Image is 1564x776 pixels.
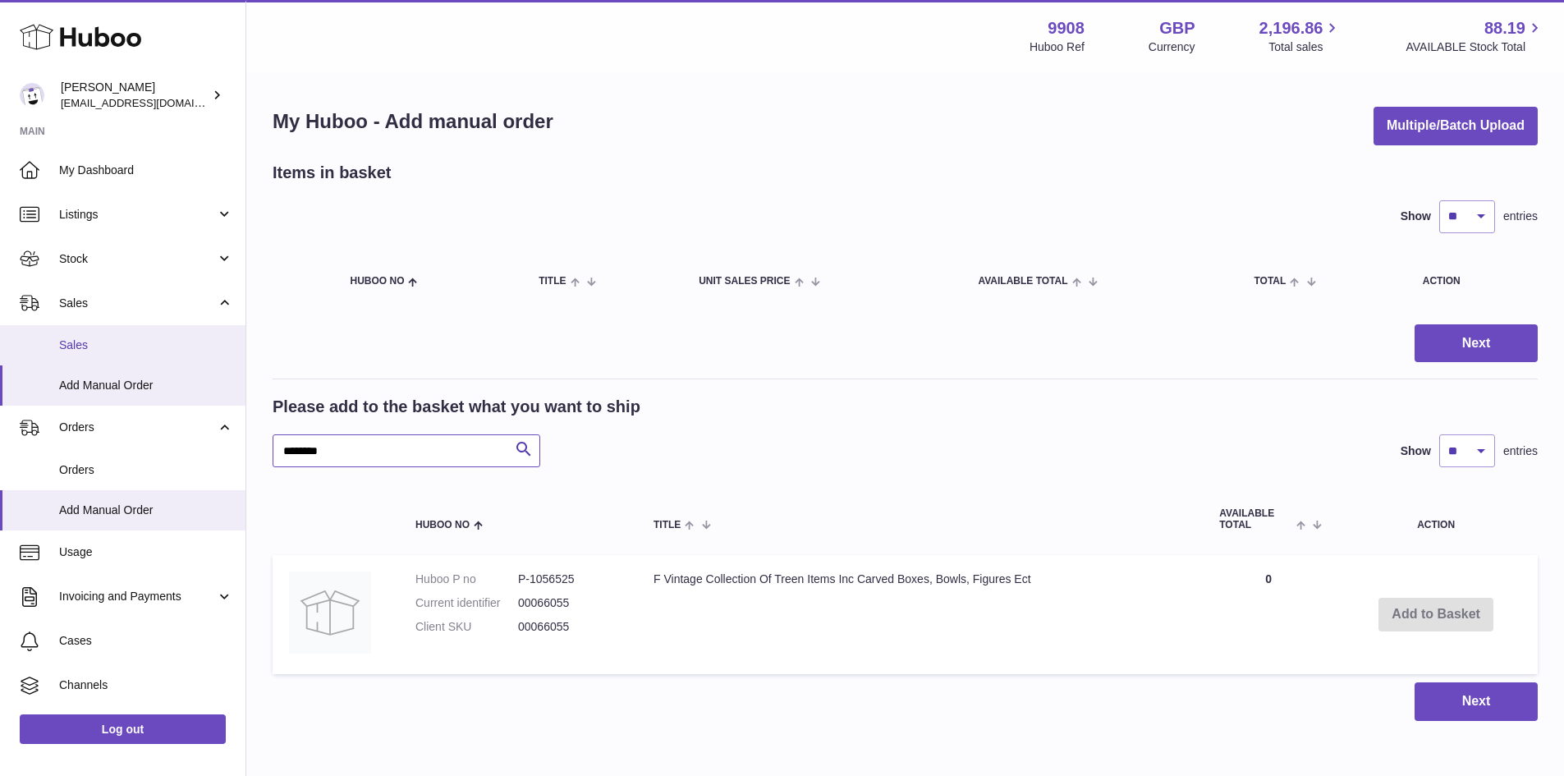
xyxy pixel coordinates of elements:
[20,714,226,744] a: Log out
[978,276,1067,287] span: AVAILABLE Total
[518,572,621,587] dd: P-1056525
[61,96,241,109] span: [EMAIL_ADDRESS][DOMAIN_NAME]
[1219,508,1292,530] span: AVAILABLE Total
[273,396,640,418] h2: Please add to the basket what you want to ship
[59,251,216,267] span: Stock
[59,677,233,693] span: Channels
[1030,39,1085,55] div: Huboo Ref
[59,633,233,649] span: Cases
[1401,443,1431,459] label: Show
[1374,107,1538,145] button: Multiple/Batch Upload
[59,420,216,435] span: Orders
[518,595,621,611] dd: 00066055
[59,462,233,478] span: Orders
[415,520,470,530] span: Huboo no
[1484,17,1525,39] span: 88.19
[415,572,518,587] dt: Huboo P no
[637,555,1203,674] td: F Vintage Collection Of Treen Items Inc Carved Boxes, Bowls, Figures Ect
[1406,17,1544,55] a: 88.19 AVAILABLE Stock Total
[1203,555,1334,674] td: 0
[1334,492,1538,546] th: Action
[1503,443,1538,459] span: entries
[59,207,216,223] span: Listings
[273,162,392,184] h2: Items in basket
[59,378,233,393] span: Add Manual Order
[518,619,621,635] dd: 00066055
[59,296,216,311] span: Sales
[59,337,233,353] span: Sales
[415,619,518,635] dt: Client SKU
[20,83,44,108] img: tbcollectables@hotmail.co.uk
[1503,209,1538,224] span: entries
[59,503,233,518] span: Add Manual Order
[1048,17,1085,39] strong: 9908
[1406,39,1544,55] span: AVAILABLE Stock Total
[273,108,553,135] h1: My Huboo - Add manual order
[1254,276,1286,287] span: Total
[539,276,566,287] span: Title
[59,589,216,604] span: Invoicing and Payments
[699,276,790,287] span: Unit Sales Price
[1415,682,1538,721] button: Next
[350,276,404,287] span: Huboo no
[1259,17,1342,55] a: 2,196.86 Total sales
[1268,39,1342,55] span: Total sales
[654,520,681,530] span: Title
[59,544,233,560] span: Usage
[415,595,518,611] dt: Current identifier
[1415,324,1538,363] button: Next
[1259,17,1323,39] span: 2,196.86
[59,163,233,178] span: My Dashboard
[1149,39,1195,55] div: Currency
[1159,17,1195,39] strong: GBP
[61,80,209,111] div: [PERSON_NAME]
[289,572,371,654] img: F Vintage Collection Of Treen Items Inc Carved Boxes, Bowls, Figures Ect
[1401,209,1431,224] label: Show
[1423,276,1521,287] div: Action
